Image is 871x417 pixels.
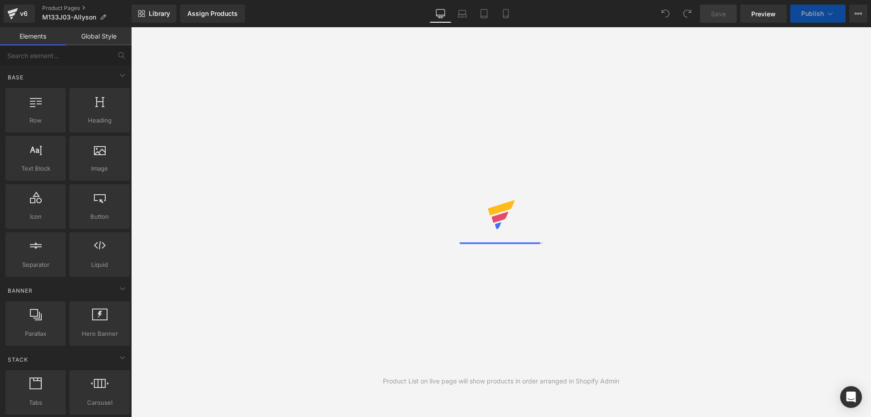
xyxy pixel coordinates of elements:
button: Redo [678,5,696,23]
a: New Library [132,5,176,23]
span: Hero Banner [72,329,127,339]
span: Library [149,10,170,18]
span: Banner [7,286,34,295]
span: Liquid [72,260,127,270]
button: Undo [656,5,675,23]
span: Base [7,73,24,82]
a: Mobile [495,5,517,23]
span: Separator [8,260,63,270]
span: Parallax [8,329,63,339]
a: Desktop [430,5,451,23]
div: Open Intercom Messenger [840,386,862,408]
span: Preview [751,9,776,19]
span: Button [72,212,127,221]
span: Stack [7,355,29,364]
span: Text Block [8,164,63,173]
span: Row [8,116,63,125]
div: v6 [18,8,29,20]
span: Image [72,164,127,173]
a: v6 [4,5,35,23]
div: Assign Products [187,10,238,17]
a: Product Pages [42,5,132,12]
span: Publish [801,10,824,17]
span: Carousel [72,398,127,407]
div: Product List on live page will show products in order arranged in Shopify Admin [383,376,619,386]
button: More [849,5,867,23]
a: Preview [740,5,787,23]
span: Tabs [8,398,63,407]
button: Publish [790,5,846,23]
span: Heading [72,116,127,125]
span: M133J03-Allyson [42,14,96,21]
span: Save [711,9,726,19]
a: Tablet [473,5,495,23]
a: Laptop [451,5,473,23]
span: Icon [8,212,63,221]
a: Global Style [66,27,132,45]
